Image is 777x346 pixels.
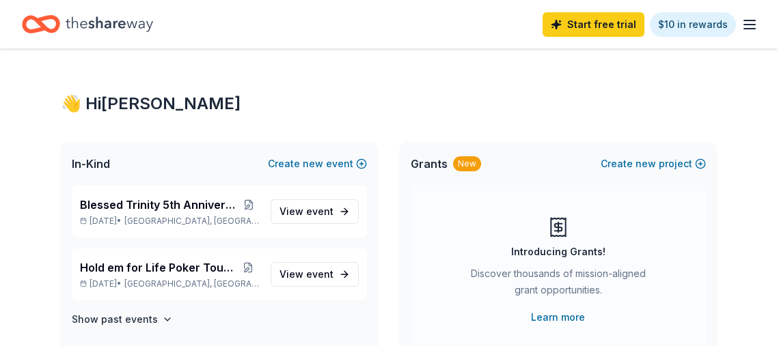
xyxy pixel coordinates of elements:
[80,197,238,213] span: Blessed Trinity 5th Anniversary Bingo
[72,156,110,172] span: In-Kind
[531,309,585,326] a: Learn more
[511,244,605,260] div: Introducing Grants!
[124,278,259,289] span: [GEOGRAPHIC_DATA], [GEOGRAPHIC_DATA]
[280,203,333,220] span: View
[80,259,237,276] span: Hold em for Life Poker Tournament
[271,199,359,224] a: View event
[453,156,481,171] div: New
[271,262,359,287] a: View event
[306,268,333,280] span: event
[465,265,651,304] div: Discover thousands of mission-aligned grant opportunities.
[280,266,333,283] span: View
[303,156,323,172] span: new
[636,156,656,172] span: new
[306,205,333,217] span: event
[80,278,260,289] p: [DATE] •
[22,8,153,40] a: Home
[543,12,644,37] a: Start free trial
[72,311,158,328] h4: Show past events
[124,216,259,227] span: [GEOGRAPHIC_DATA], [GEOGRAPHIC_DATA]
[411,156,448,172] span: Grants
[61,93,717,115] div: 👋 Hi [PERSON_NAME]
[72,311,173,328] button: Show past events
[80,216,260,227] p: [DATE] •
[601,156,706,172] button: Createnewproject
[650,12,736,37] a: $10 in rewards
[268,156,367,172] button: Createnewevent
